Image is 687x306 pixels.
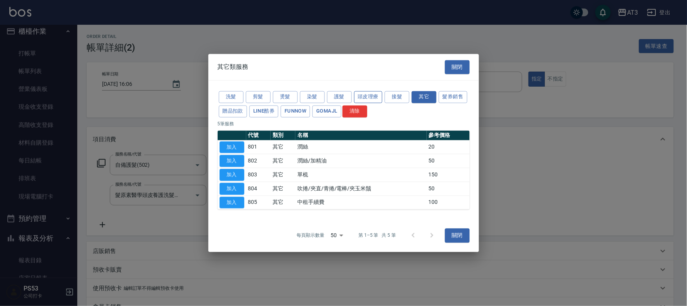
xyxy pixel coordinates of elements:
button: 清除 [343,105,367,117]
th: 類別 [271,130,295,140]
button: 加入 [220,197,244,209]
td: 150 [427,168,470,182]
button: 護髮 [327,91,352,103]
button: 加入 [220,169,244,181]
button: 髮券銷售 [439,91,467,103]
button: GOMAJL [312,105,341,117]
td: 中租手續費 [295,196,426,210]
td: 其它 [271,182,295,196]
p: 5 筆服務 [218,120,470,127]
td: 單梳 [295,168,426,182]
button: 其它 [412,91,436,103]
div: 50 [327,225,346,246]
button: 加入 [220,141,244,153]
td: 其它 [271,154,295,168]
td: 804 [246,182,271,196]
td: 潤絲 [295,140,426,154]
td: 其它 [271,196,295,210]
button: 剪髮 [246,91,271,103]
p: 第 1–5 筆 共 5 筆 [358,232,396,239]
button: 贈品扣款 [219,105,247,117]
button: FUNNOW [281,105,310,117]
td: 20 [427,140,470,154]
span: 其它類服務 [218,63,249,71]
button: 關閉 [445,229,470,243]
td: 100 [427,196,470,210]
td: 其它 [271,168,295,182]
td: 50 [427,182,470,196]
button: 洗髮 [219,91,244,103]
th: 名稱 [295,130,426,140]
td: 805 [246,196,271,210]
button: LINE酷券 [249,105,278,117]
button: 頭皮理療 [354,91,383,103]
button: 燙髮 [273,91,298,103]
button: 加入 [220,155,244,167]
td: 802 [246,154,271,168]
td: 801 [246,140,271,154]
p: 每頁顯示數量 [297,232,324,239]
button: 加入 [220,183,244,195]
button: 染髮 [300,91,325,103]
button: 接髮 [385,91,409,103]
td: 803 [246,168,271,182]
td: 其它 [271,140,295,154]
th: 代號 [246,130,271,140]
th: 參考價格 [427,130,470,140]
td: 50 [427,154,470,168]
button: 關閉 [445,60,470,74]
td: 潤絲/加精油 [295,154,426,168]
td: 吹捲/夾直/青捲/電棒/夾玉米鬚 [295,182,426,196]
